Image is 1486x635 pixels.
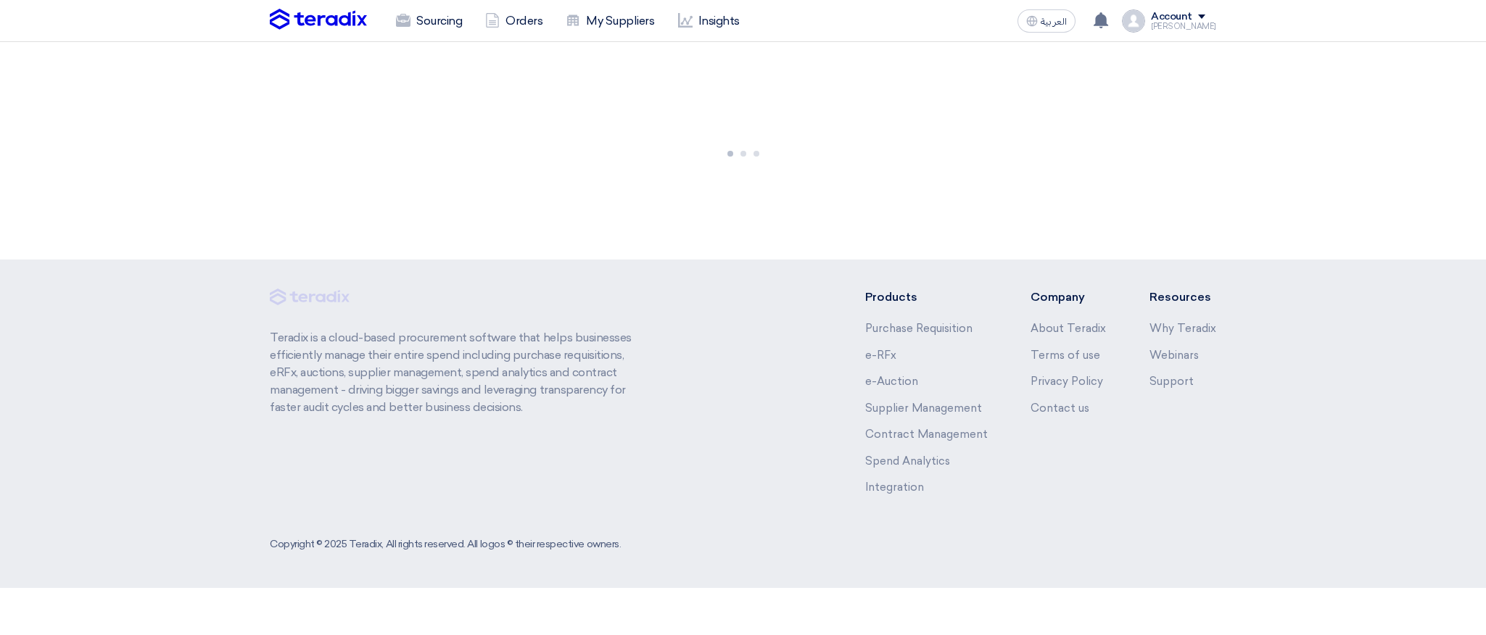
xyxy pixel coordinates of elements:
a: e-RFx [865,349,896,362]
span: العربية [1041,17,1067,27]
a: Orders [474,5,554,37]
a: Contact us [1031,402,1089,415]
a: e-Auction [865,375,918,388]
li: Resources [1149,289,1216,306]
a: Purchase Requisition [865,322,973,335]
a: Integration [865,481,924,494]
a: About Teradix [1031,322,1106,335]
a: Supplier Management [865,402,982,415]
p: Teradix is a cloud-based procurement software that helps businesses efficiently manage their enti... [270,329,648,416]
div: [PERSON_NAME] [1151,22,1216,30]
a: Spend Analytics [865,455,950,468]
div: Copyright © 2025 Teradix, All rights reserved. All logos © their respective owners. [270,536,621,552]
a: Contract Management [865,428,988,441]
button: العربية [1018,9,1076,33]
a: Privacy Policy [1031,375,1103,388]
a: Webinars [1149,349,1199,362]
a: Support [1149,375,1194,388]
a: My Suppliers [554,5,666,37]
img: profile_test.png [1122,9,1145,33]
div: Account [1151,11,1192,23]
li: Products [865,289,988,306]
a: Terms of use [1031,349,1100,362]
a: Insights [666,5,751,37]
li: Company [1031,289,1106,306]
a: Sourcing [384,5,474,37]
a: Why Teradix [1149,322,1216,335]
img: Teradix logo [270,9,367,30]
